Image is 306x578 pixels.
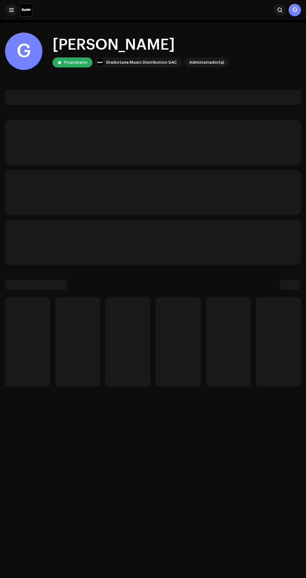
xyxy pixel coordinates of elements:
div: Administrador(a) [189,59,224,66]
div: [PERSON_NAME] [52,35,229,55]
img: 10370c6a-d0e2-4592-b8a2-38f444b0ca44 [96,59,104,66]
div: G [5,32,42,70]
div: Propietario [64,59,87,66]
div: Draikotune Music Distribution SAC [106,59,177,66]
div: G [289,4,301,16]
img: 10370c6a-d0e2-4592-b8a2-38f444b0ca44 [20,4,32,16]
